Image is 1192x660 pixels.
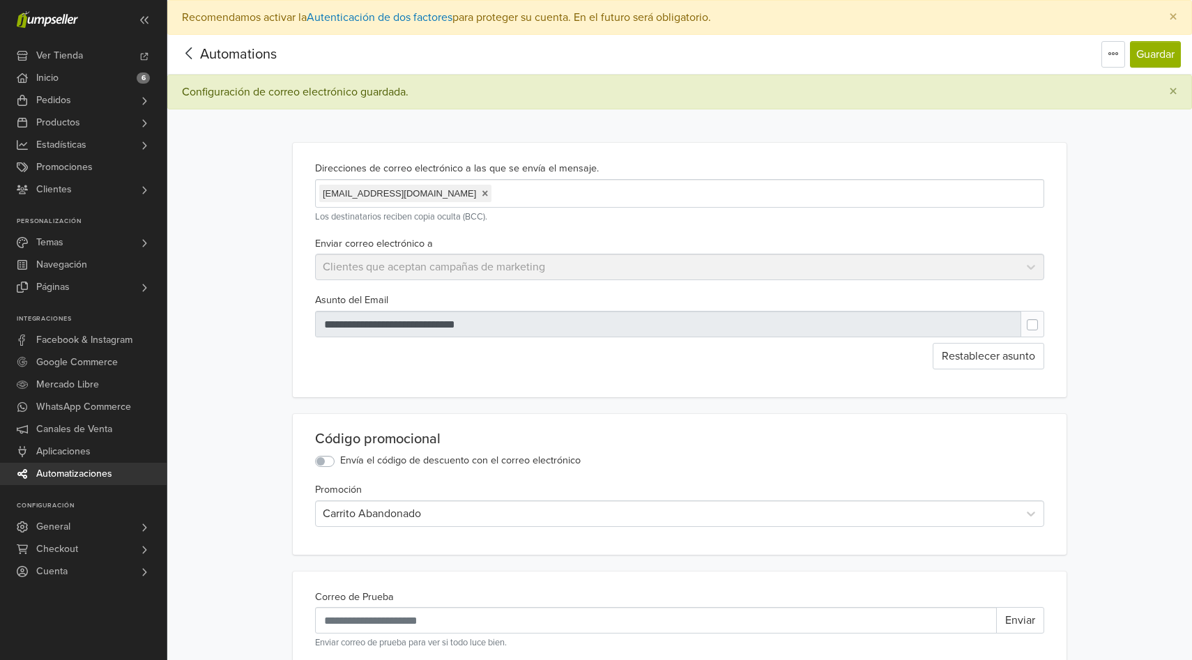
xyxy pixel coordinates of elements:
[169,249,560,278] p: Dejaste un pedido sin terminar en nuestra tienda. Nos gustaría saber si tuviste alguna dificultad...
[319,185,491,203] span: [EMAIL_ADDRESS][DOMAIN_NAME]
[461,622,553,636] p: $3.500
[36,538,78,560] span: Checkout
[36,134,86,156] span: Estadísticas
[36,254,87,276] span: Navegación
[176,622,448,636] p: Total
[200,46,277,63] span: Automations
[315,607,997,634] input: Recipient's username
[36,418,112,440] span: Canales de Venta
[36,178,72,201] span: Clientes
[523,460,556,471] strong: Creado
[523,567,553,578] strong: $3.500
[36,231,63,254] span: Temas
[315,590,394,605] label: Correo de Prueba
[36,516,70,538] span: General
[933,343,1044,369] button: Restablecer asunto
[315,636,1044,650] small: Enviar correo de prueba para ver si todo luce bien.
[295,42,434,181] img: CIMAE_FERRETERI_A__-02.jpg
[36,112,80,134] span: Productos
[315,210,1044,224] small: Los destinatarios reciben copia oculta (BCC).
[996,607,1044,634] button: Enviar
[378,369,422,380] strong: CARRITO
[1155,75,1191,109] button: Close
[36,463,112,485] span: Automatizaciones
[315,293,388,308] label: Asunto del Email
[315,482,362,498] label: Promoción
[36,396,131,418] span: WhatsApp Commerce
[284,551,365,594] p: Silicona Acetica Negra 300Ml [PERSON_NAME]
[315,431,1044,447] div: Código promocional
[176,544,232,600] img: Silicona Acetica Negra 300Ml Rex
[333,330,413,342] strong: 5% of discount
[169,452,358,466] p: Pedido: #
[36,329,132,351] span: Facebook & Instagram
[365,565,440,580] p: $3.500 x 1
[315,161,599,176] label: Direcciones de correo electrónico a las que se envía el mensaje.
[176,507,553,521] h3: Productos Ordenados
[1130,41,1181,68] button: Guardar
[36,89,71,112] span: Pedidos
[36,67,59,89] span: Inicio
[169,466,358,479] p: Realizado en: [DATE] 23:45
[137,72,150,84] span: 6
[169,328,560,345] p: We want to offer you a to finish your order.
[315,236,433,252] label: Enviar correo electrónico a
[340,453,581,468] label: Envía el código de descuento con el correo electrónico
[36,374,99,396] span: Mercado Libre
[36,351,118,374] span: Google Commerce
[1155,1,1191,34] button: Close
[178,367,551,382] p: Usa este cupón:
[307,10,452,24] a: Autenticación de dos factores
[182,84,1147,100] div: Configuración de correo electrónico guardada.
[17,315,167,323] p: Integraciones
[36,276,70,298] span: Páginas
[36,440,91,463] span: Aplicaciones
[1169,7,1177,27] span: ×
[1169,82,1177,102] span: ×
[36,156,93,178] span: Promociones
[169,285,560,314] p: Sin embargo, también nos gustaría que sepas que hay una posibilidad de recuperar tu pedido tal co...
[291,401,438,431] a: Finalizar Pedido
[36,560,68,583] span: Cuenta
[17,502,167,510] p: Configuración
[36,45,83,67] span: Ver Tienda
[17,217,167,226] p: Personalización
[155,209,574,235] h2: ¡Hola !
